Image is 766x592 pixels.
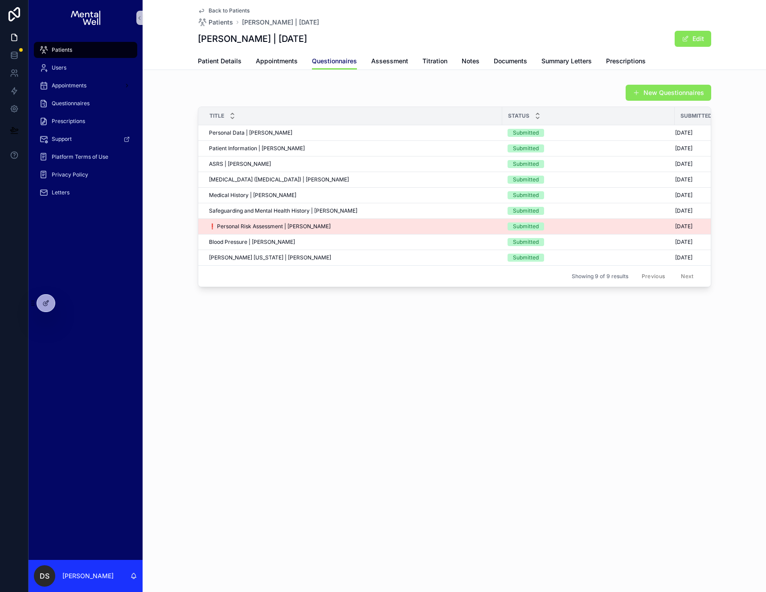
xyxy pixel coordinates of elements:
span: Privacy Policy [52,171,88,178]
a: [DATE] [675,129,731,136]
a: Submitted [508,129,669,137]
span: [DATE] [675,160,692,168]
a: Submitted [508,160,669,168]
span: [DATE] [675,223,692,230]
a: Submitted [508,144,669,152]
a: Submitted [508,238,669,246]
a: ASRS | [PERSON_NAME] [209,160,497,168]
span: DS [40,571,49,581]
span: Prescriptions [606,57,646,66]
span: Users [52,64,66,71]
span: Documents [494,57,527,66]
span: Questionnaires [52,100,90,107]
span: Questionnaires [312,57,357,66]
span: Prescriptions [52,118,85,125]
p: [PERSON_NAME] [62,571,114,580]
span: [DATE] [675,207,692,214]
div: Submitted [513,129,539,137]
div: Submitted [513,222,539,230]
span: Titration [422,57,447,66]
a: Submitted [508,254,669,262]
a: Safeguarding and Mental Health History | [PERSON_NAME] [209,207,497,214]
a: [DATE] [675,223,731,230]
span: [MEDICAL_DATA] ([MEDICAL_DATA]) | [PERSON_NAME] [209,176,349,183]
span: Patients [209,18,233,27]
a: Summary Letters [541,53,592,71]
a: Appointments [256,53,298,71]
a: Titration [422,53,447,71]
a: Blood Pressure | [PERSON_NAME] [209,238,497,246]
a: Back to Patients [198,7,250,14]
a: Patients [34,42,137,58]
span: Appointments [256,57,298,66]
span: Title [209,112,224,119]
a: ❗ Personal Risk Assessment | [PERSON_NAME] [209,223,497,230]
button: New Questionnaires [626,85,711,101]
span: [DATE] [675,129,692,136]
a: Questionnaires [312,53,357,70]
button: Edit [675,31,711,47]
a: Support [34,131,137,147]
a: [DATE] [675,254,731,261]
a: [PERSON_NAME] | [DATE] [242,18,319,27]
span: Appointments [52,82,86,89]
div: scrollable content [29,36,143,560]
span: Back to Patients [209,7,250,14]
span: [DATE] [675,145,692,152]
span: Patient Details [198,57,242,66]
span: Notes [462,57,479,66]
span: [DATE] [675,254,692,261]
a: [DATE] [675,207,731,214]
a: Platform Terms of Use [34,149,137,165]
span: Showing 9 of 9 results [572,273,628,280]
h1: [PERSON_NAME] | [DATE] [198,33,307,45]
a: Assessment [371,53,408,71]
a: Medical History | [PERSON_NAME] [209,192,497,199]
img: App logo [71,11,100,25]
a: Patient Details [198,53,242,71]
a: Privacy Policy [34,167,137,183]
a: [PERSON_NAME] [US_STATE] | [PERSON_NAME] [209,254,497,261]
div: Submitted [513,238,539,246]
a: Letters [34,185,137,201]
a: Prescriptions [34,113,137,129]
span: Personal Data | [PERSON_NAME] [209,129,292,136]
span: Status [508,112,529,119]
a: [DATE] [675,192,731,199]
a: Submitted [508,207,669,215]
span: Patient Information | [PERSON_NAME] [209,145,305,152]
a: [DATE] [675,176,731,183]
a: Notes [462,53,479,71]
span: [DATE] [675,176,692,183]
a: Submitted [508,191,669,199]
a: [MEDICAL_DATA] ([MEDICAL_DATA]) | [PERSON_NAME] [209,176,497,183]
a: [DATE] [675,145,731,152]
span: Safeguarding and Mental Health History | [PERSON_NAME] [209,207,357,214]
span: Assessment [371,57,408,66]
span: Support [52,136,72,143]
span: Patients [52,46,72,53]
span: Letters [52,189,70,196]
a: Appointments [34,78,137,94]
span: Submitted Date [680,112,725,119]
div: Submitted [513,191,539,199]
a: Submitted [508,176,669,184]
span: [DATE] [675,192,692,199]
div: Submitted [513,160,539,168]
div: Submitted [513,207,539,215]
a: Questionnaires [34,95,137,111]
span: Medical History | [PERSON_NAME] [209,192,296,199]
div: Submitted [513,176,539,184]
span: Summary Letters [541,57,592,66]
a: [DATE] [675,238,731,246]
div: Submitted [513,254,539,262]
a: Users [34,60,137,76]
a: Patient Information | [PERSON_NAME] [209,145,497,152]
span: [PERSON_NAME] [US_STATE] | [PERSON_NAME] [209,254,331,261]
span: Platform Terms of Use [52,153,108,160]
a: Documents [494,53,527,71]
span: ASRS | [PERSON_NAME] [209,160,271,168]
span: Blood Pressure | [PERSON_NAME] [209,238,295,246]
